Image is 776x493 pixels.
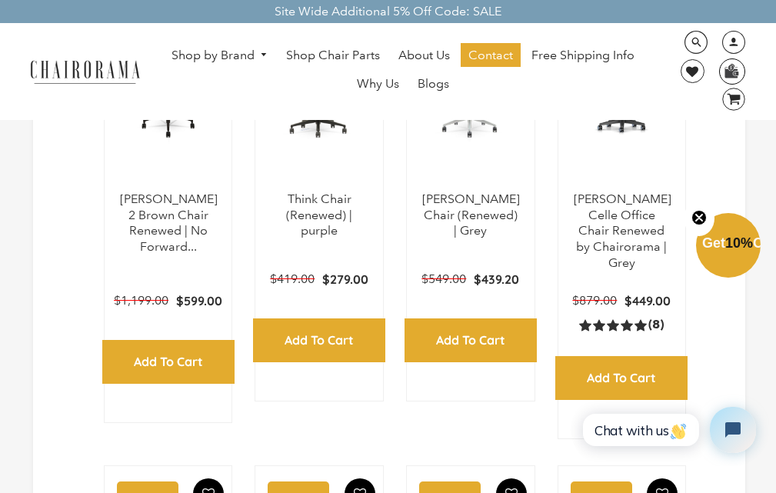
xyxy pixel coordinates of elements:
input: Add to Cart [405,318,537,362]
input: Add to Cart [555,356,688,400]
img: WhatsApp_Image_2024-07-12_at_16.23.01.webp [720,59,744,82]
span: 10% [725,235,753,251]
span: (8) [648,317,664,333]
a: Blogs [410,72,457,96]
span: $419.00 [270,271,315,286]
a: Contact [461,43,521,68]
div: Get10%OffClose teaser [696,215,761,279]
button: Close teaser [684,201,714,236]
a: About Us [391,43,458,68]
a: [PERSON_NAME] 2 Brown Chair Renewed | No Forward... [120,192,218,254]
span: About Us [398,48,450,64]
span: Contact [468,48,513,64]
span: $1,199.00 [114,293,168,308]
a: Think Chair (Renewed) | purple [286,192,352,238]
a: Free Shipping Info [524,43,642,68]
nav: DesktopNavigation [155,43,652,100]
a: Shop Chair Parts [278,43,388,68]
span: $279.00 [322,271,368,287]
span: Shop Chair Parts [286,48,380,64]
input: Add to Cart [253,318,385,362]
span: $549.00 [421,271,466,286]
span: Get Off [702,235,773,251]
span: Why Us [357,76,399,92]
input: Add to Cart [102,340,235,384]
a: [PERSON_NAME] Celle Office Chair Renewed by Chairorama | Grey [574,192,671,270]
a: Shop by Brand [164,44,276,68]
span: $449.00 [624,293,671,308]
iframe: Tidio Chat [571,394,769,466]
a: 5.0 rating (8 votes) [579,317,664,333]
a: Why Us [349,72,407,96]
span: $879.00 [572,293,617,308]
span: $599.00 [176,293,222,308]
span: Blogs [418,76,449,92]
img: chairorama [23,58,146,85]
a: [PERSON_NAME] Chair (Renewed) | Grey [422,192,520,238]
span: Free Shipping Info [531,48,634,64]
span: $439.20 [474,271,519,287]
